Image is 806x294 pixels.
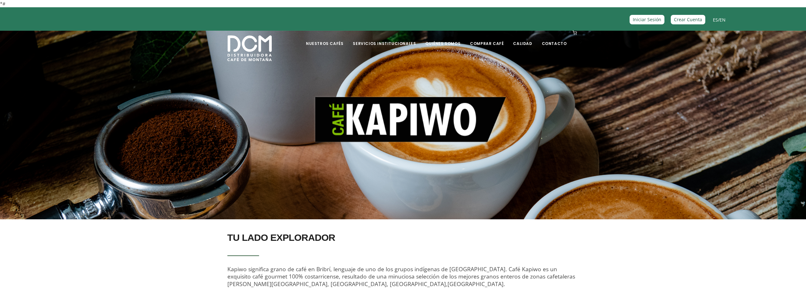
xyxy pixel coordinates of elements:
[713,17,718,23] a: ES
[509,31,536,46] a: Calidad
[349,31,420,46] a: Servicios Institucionales
[720,17,726,23] a: EN
[227,229,579,247] h2: TU LADO EXPLORADOR
[671,15,705,24] a: Crear Cuenta
[538,31,571,46] a: Contacto
[630,15,664,24] a: Iniciar Sesión
[302,31,347,46] a: Nuestros Cafés
[713,16,726,23] span: /
[466,31,507,46] a: Comprar Café
[422,31,464,46] a: Quiénes Somos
